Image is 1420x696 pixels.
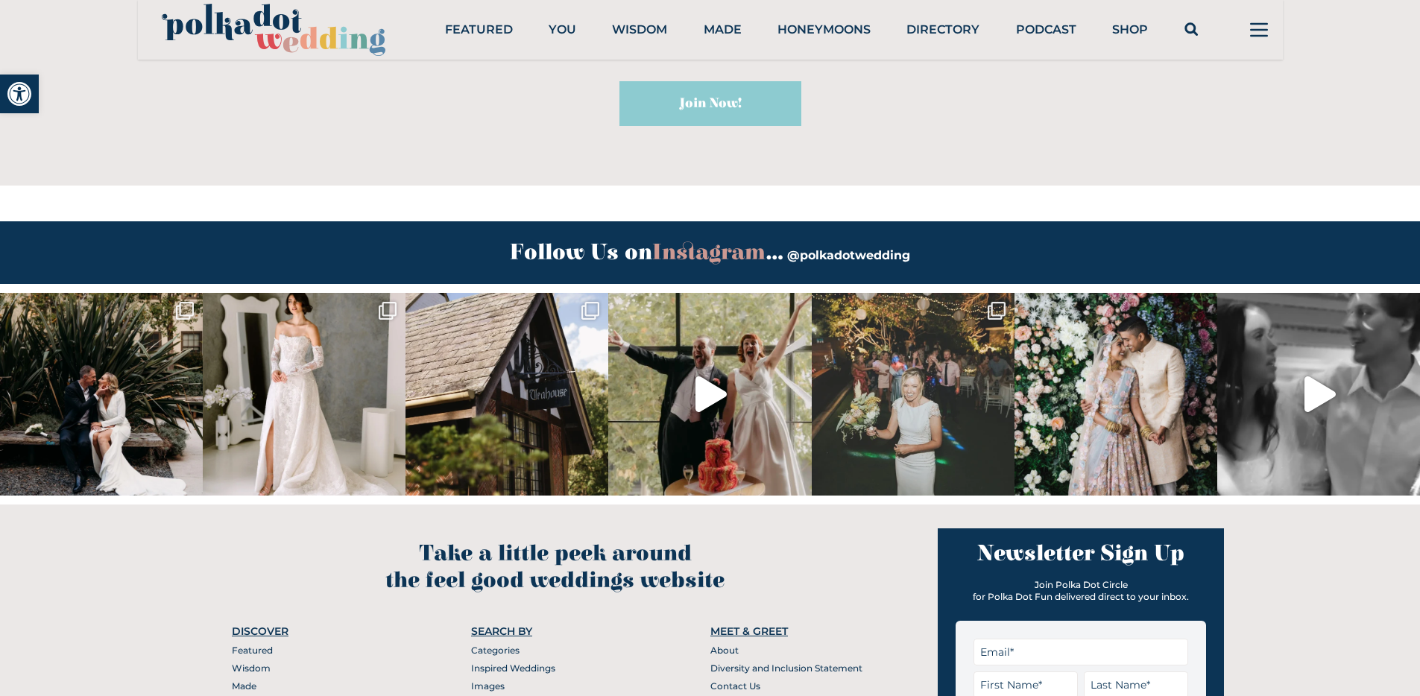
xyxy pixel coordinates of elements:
a: Wisdom [612,22,667,37]
h3: Meet & Greet [710,624,878,639]
a: Shop [1112,22,1148,37]
a: Categories [471,645,520,656]
a: Made [232,680,256,692]
img: Searching for a heritage-listed wedding venue in Melbourne? Look no further than the charming and... [406,293,608,496]
img: Some love it, some skip it, and some are just here for the flying flowers (✋).⁠ ⁠ In today’s post... [812,293,1014,496]
span: Instagram [652,240,766,265]
img: We’re talking all about traditions this month on Polka Dot Wedding: honouring them, breaking them... [608,293,811,496]
a: Play [1217,293,1420,496]
a: Directory [906,22,979,37]
a: Images [471,680,505,692]
svg: Clone [581,302,599,320]
h2: Follow Us on ... [510,239,783,266]
div: Join Polka Dot Circle [956,579,1206,591]
svg: Clone [176,302,194,320]
svg: Clone [988,302,1006,320]
a: Featured [445,22,513,37]
a: Wisdom [232,662,271,674]
a: Clone [406,293,608,496]
a: Join Now! [619,81,801,126]
a: Clone [812,293,1014,496]
h3: Discover [232,624,400,639]
a: Play [608,293,811,496]
img: Are you having a wedding in Sydney? Still on the hunt for your dream wedding photographer and vid... [1217,293,1420,496]
h3: Newsletter Sign Up [956,540,1206,567]
a: Inspired Weddings [471,662,555,674]
a: You [549,22,576,37]
input: Email* [974,639,1188,665]
div: for Polka Dot Fun delivered direct to your inbox. [956,591,1206,603]
img: Submissions are open for our new issue: The Traditions Issue. Got a shoot, a moment, a story you ... [1014,293,1217,496]
svg: Play [1304,376,1336,412]
a: Clone [203,293,406,496]
svg: Play [695,376,727,412]
a: @polkadotwedding [787,248,910,262]
a: Podcast [1016,22,1076,37]
a: Contact Us [710,680,760,692]
div: the feel good weddings website [385,567,725,594]
h3: Search By [471,624,639,639]
a: Featured [232,645,273,656]
img: PolkaDotWedding.svg [162,4,385,57]
a: About [710,645,739,656]
a: Diversity and Inclusion Statement [710,662,862,674]
a: Made [704,22,742,37]
a: Honeymoons [777,22,871,37]
img: For the bride who wants it all – elegance, edge and impeccable detail. The latest Enzoani and PEN... [203,293,406,496]
div: Take a little peek around [385,540,725,567]
svg: Clone [379,302,397,320]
